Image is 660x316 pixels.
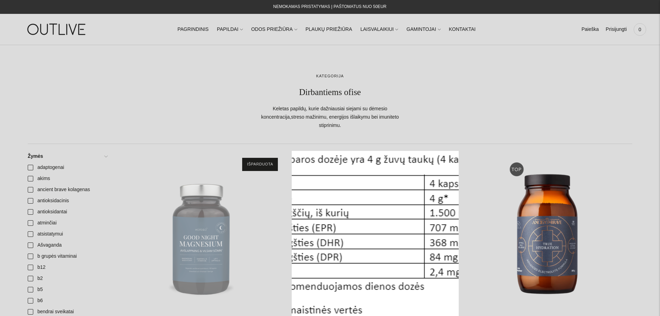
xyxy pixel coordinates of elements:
a: Ašvaganda [24,240,111,251]
a: Prisijungti [606,22,627,37]
a: b5 [24,284,111,295]
a: PLAUKŲ PRIEŽIŪRA [306,22,352,37]
a: 0 [634,22,646,37]
span: Į krepšelį [537,299,561,306]
a: Žymės [24,151,111,162]
a: b12 [24,262,111,273]
div: NEMOKAMAS PRISTATYMAS Į PAŠTOMATUS NUO 50EUR [273,3,387,11]
a: KONTAKTAI [449,22,475,37]
a: antioksidacinis [24,195,111,206]
a: GAMINTOJAI [406,22,440,37]
a: b grupės vitaminai [24,251,111,262]
a: atsistatymui [24,229,111,240]
a: adaptogenai [24,162,111,173]
a: LAISVALAIKIUI [360,22,398,37]
a: akims [24,173,111,184]
a: PAGRINDINIS [177,22,209,37]
a: b6 [24,295,111,306]
a: PAPILDAI [217,22,243,37]
a: antioksidantai [24,206,111,217]
a: Paieška [581,22,599,37]
span: Į krepšelį [363,299,388,306]
span: 0 [635,25,645,34]
a: b2 [24,273,111,284]
a: atminčiai [24,217,111,229]
a: ancient brave kolagenas [24,184,111,195]
a: ODOS PRIEŽIŪRA [251,22,297,37]
img: OUTLIVE [14,17,100,41]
